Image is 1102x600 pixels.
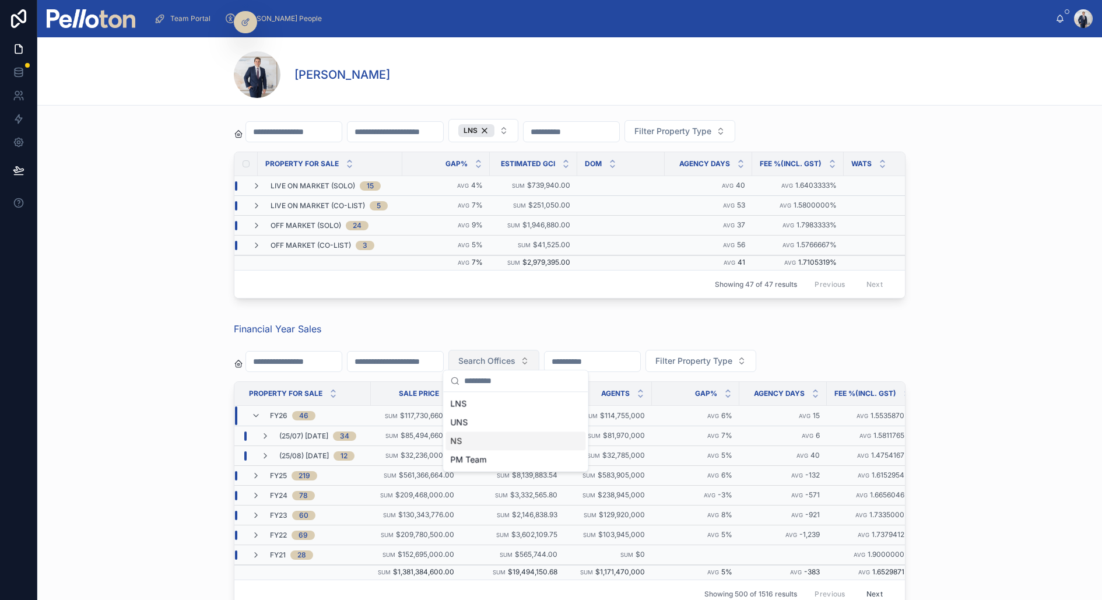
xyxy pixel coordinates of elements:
small: Avg [791,512,803,518]
small: Sum [384,472,396,479]
small: Sum [385,452,398,459]
small: Sum [620,552,633,558]
div: NS [445,431,585,450]
div: scrollable content [145,6,1055,31]
span: 1.7335000% [869,510,911,519]
div: 24 [353,221,362,230]
small: Avg [858,472,869,479]
span: 1.9000000% [868,550,911,559]
span: 41 [738,258,745,266]
small: Avg [458,222,469,229]
div: 60 [299,511,308,520]
small: Sum [582,492,595,499]
small: Avg [781,183,793,189]
span: 1.5766667% [796,240,837,249]
div: 5 [377,201,381,210]
small: Sum [378,569,391,576]
h1: [PERSON_NAME] [294,66,390,83]
small: Avg [858,569,870,576]
small: Avg [722,183,734,189]
div: LNS [458,124,494,137]
span: 7% [721,431,732,440]
span: Agents [601,389,630,398]
span: Fee %(Incl. GST) [834,389,896,398]
span: Off Market (Co-List) [271,241,351,250]
span: 1.5811765% [873,431,911,440]
div: 34 [340,431,349,441]
span: -1,239 [799,530,820,539]
small: Avg [854,552,865,558]
span: 4% [471,181,483,190]
span: $19,494,150.68 [508,567,557,576]
span: $85,494,660.00 [401,431,454,440]
span: -571 [805,490,820,499]
small: Sum [513,202,526,209]
small: Avg [791,472,803,479]
span: $32,785,000 [602,451,645,459]
small: Sum [383,512,396,518]
span: $583,905,000 [598,471,645,479]
span: Financial Year Sales [234,322,321,336]
span: FY21 [270,550,286,560]
small: Avg [855,512,867,518]
small: Sum [381,532,394,538]
span: 40 [736,181,745,190]
small: Avg [782,242,794,248]
span: 40 [810,451,820,459]
span: Filter Property Type [634,125,711,137]
small: Avg [723,202,735,209]
button: Unselect LNS [458,124,494,137]
small: Sum [493,569,506,576]
span: Showing 500 of 1516 results [704,590,797,599]
span: 6% [721,411,732,420]
span: Live On Market (Solo) [271,181,355,191]
small: Sum [385,413,398,419]
small: Avg [707,433,719,439]
div: UNS [445,413,585,431]
span: 1.6152954% [872,471,911,479]
span: Showing 47 of 47 results [715,280,797,289]
span: $130,343,776.00 [398,510,454,519]
small: Sum [497,512,510,518]
small: Sum [507,259,520,266]
span: 6% [721,471,732,479]
span: $0 [636,550,645,559]
div: 46 [299,411,308,420]
span: Sale Price [399,389,439,398]
span: $1,946,880.00 [522,220,570,229]
small: Avg [799,413,810,419]
span: Filter Property Type [655,355,732,367]
small: Avg [724,259,735,266]
small: Sum [496,532,509,538]
small: Avg [707,569,719,576]
span: $117,730,660.00 [400,411,454,420]
a: Team Portal [150,8,219,29]
span: $209,780,500.00 [396,530,454,539]
span: GAP% [445,159,468,169]
div: 69 [299,531,308,540]
small: Sum [495,492,508,499]
span: 1.5800000% [794,201,837,209]
span: Live On Market (Co-List) [271,201,365,210]
span: $129,920,000 [599,510,645,519]
span: $739,940.00 [527,181,570,190]
small: Avg [857,413,868,419]
small: Sum [500,552,513,558]
span: $251,050.00 [528,201,570,209]
span: 1.7105319% [798,258,837,266]
span: $81,970,000 [603,431,645,440]
div: 78 [299,491,308,500]
span: Search Offices [458,355,515,367]
small: Avg [785,532,797,538]
span: [PERSON_NAME] People [241,14,322,23]
small: Sum [497,472,510,479]
small: Sum [584,512,596,518]
span: FY26 [270,411,287,420]
span: 56 [737,240,745,249]
span: 5% [721,451,732,459]
span: 1.6529871% [872,567,911,576]
span: $209,468,000.00 [395,490,454,499]
small: Avg [802,433,813,439]
span: $114,755,000 [600,411,645,420]
small: Sum [587,452,600,459]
